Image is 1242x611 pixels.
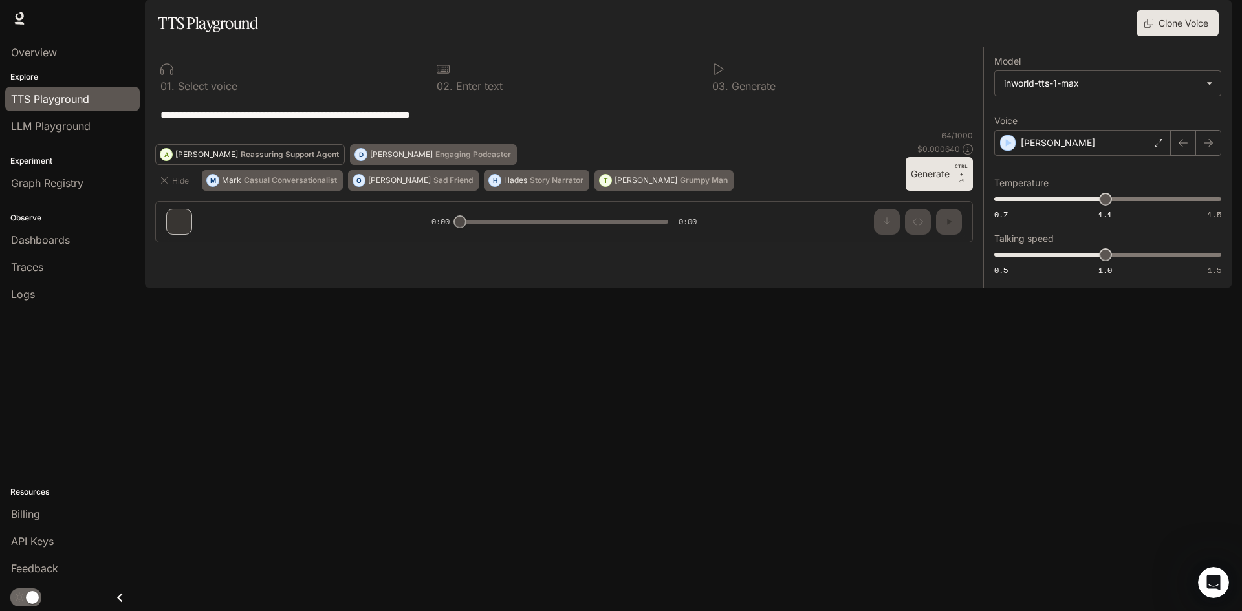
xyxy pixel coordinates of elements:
[530,177,583,184] p: Story Narrator
[160,81,175,91] p: 0 1 .
[175,151,238,158] p: [PERSON_NAME]
[712,81,728,91] p: 0 3 .
[1098,264,1112,275] span: 1.0
[155,170,197,191] button: Hide
[155,144,345,165] button: A[PERSON_NAME]Reassuring Support Agent
[222,177,241,184] p: Mark
[437,81,453,91] p: 0 2 .
[594,170,734,191] button: T[PERSON_NAME]Grumpy Man
[994,57,1021,66] p: Model
[368,177,431,184] p: [PERSON_NAME]
[484,170,589,191] button: HHadesStory Narrator
[489,170,501,191] div: H
[1021,136,1095,149] p: [PERSON_NAME]
[600,170,611,191] div: T
[355,144,367,165] div: D
[917,144,960,155] p: $ 0.000640
[353,170,365,191] div: O
[435,151,511,158] p: Engaging Podcaster
[1208,264,1221,275] span: 1.5
[244,177,337,184] p: Casual Conversationalist
[994,178,1049,188] p: Temperature
[1208,209,1221,220] span: 1.5
[995,71,1221,96] div: inworld-tts-1-max
[994,264,1008,275] span: 0.5
[348,170,479,191] button: O[PERSON_NAME]Sad Friend
[1198,567,1229,598] iframe: Intercom live chat
[453,81,503,91] p: Enter text
[955,162,968,178] p: CTRL +
[1004,77,1200,90] div: inworld-tts-1-max
[615,177,677,184] p: [PERSON_NAME]
[994,234,1054,243] p: Talking speed
[1137,10,1219,36] button: Clone Voice
[994,116,1018,125] p: Voice
[994,209,1008,220] span: 0.7
[370,151,433,158] p: [PERSON_NAME]
[207,170,219,191] div: M
[158,10,258,36] h1: TTS Playground
[955,162,968,186] p: ⏎
[241,151,339,158] p: Reassuring Support Agent
[1098,209,1112,220] span: 1.1
[728,81,776,91] p: Generate
[680,177,728,184] p: Grumpy Man
[504,177,527,184] p: Hades
[942,130,973,141] p: 64 / 1000
[433,177,473,184] p: Sad Friend
[175,81,237,91] p: Select voice
[202,170,343,191] button: MMarkCasual Conversationalist
[160,144,172,165] div: A
[350,144,517,165] button: D[PERSON_NAME]Engaging Podcaster
[906,157,973,191] button: GenerateCTRL +⏎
